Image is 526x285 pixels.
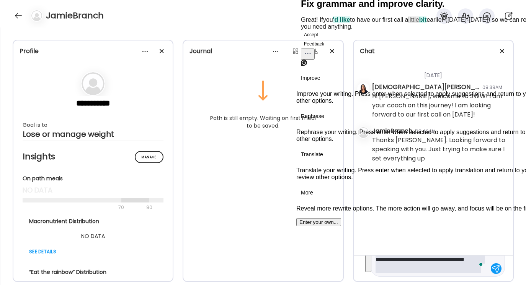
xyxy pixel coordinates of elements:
[145,203,153,212] div: 90
[189,47,337,56] div: Journal
[29,217,157,225] div: Macronutrient Distribution
[82,72,105,95] img: bg-avatar-default.svg
[202,111,324,133] div: Path is still empty. Waiting on first meal to be saved.
[135,151,163,163] div: Manage
[23,120,163,130] div: Goal is to
[29,268,157,276] div: “Eat the rainbow” Distribution
[29,232,157,241] div: NO DATA
[23,175,163,183] div: On path meals
[23,130,163,139] div: Lose or manage weight
[23,186,163,195] div: no data
[46,10,104,22] h4: JamieBranch
[23,203,144,212] div: 70
[23,151,163,162] h2: Insights
[31,10,42,21] img: bg-avatar-default.svg
[20,47,167,56] div: Profile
